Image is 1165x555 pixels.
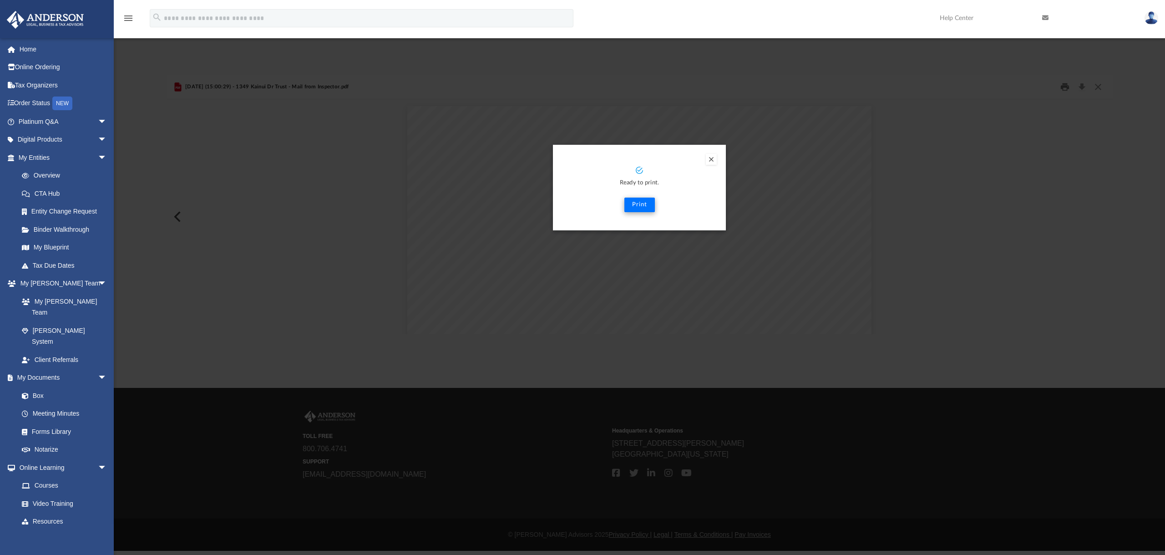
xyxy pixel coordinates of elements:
a: Meeting Minutes [13,405,116,423]
span: arrow_drop_down [98,148,116,167]
span: arrow_drop_down [98,275,116,293]
a: My [PERSON_NAME] Teamarrow_drop_down [6,275,116,293]
p: Ready to print. [562,178,717,188]
button: Print [624,198,655,212]
a: Forms Library [13,423,111,441]
span: arrow_drop_down [98,458,116,477]
a: Online Learningarrow_drop_down [6,458,116,477]
a: CTA Hub [13,184,121,203]
i: menu [123,13,134,24]
div: NEW [52,97,72,110]
a: My Blueprint [13,239,116,257]
a: Home [6,40,121,58]
img: Anderson Advisors Platinum Portal [4,11,86,29]
a: Box [13,387,111,405]
a: My Entitiesarrow_drop_down [6,148,121,167]
a: Digital Productsarrow_drop_down [6,131,121,149]
a: My [PERSON_NAME] Team [13,292,111,321]
a: menu [123,17,134,24]
a: My Documentsarrow_drop_down [6,369,116,387]
span: arrow_drop_down [98,131,116,149]
a: Platinum Q&Aarrow_drop_down [6,112,121,131]
span: arrow_drop_down [98,112,116,131]
a: Notarize [13,441,116,459]
img: User Pic [1145,11,1158,25]
i: search [152,12,162,22]
a: Resources [13,513,116,531]
a: Tax Organizers [6,76,121,94]
a: Video Training [13,494,111,513]
a: Overview [13,167,121,185]
a: Client Referrals [13,351,116,369]
a: Courses [13,477,116,495]
a: [PERSON_NAME] System [13,321,116,351]
span: arrow_drop_down [98,369,116,387]
a: Order StatusNEW [6,94,121,113]
a: Online Ordering [6,58,121,76]
a: Binder Walkthrough [13,220,121,239]
div: Preview [167,75,1113,334]
a: Tax Due Dates [13,256,121,275]
a: Entity Change Request [13,203,121,221]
